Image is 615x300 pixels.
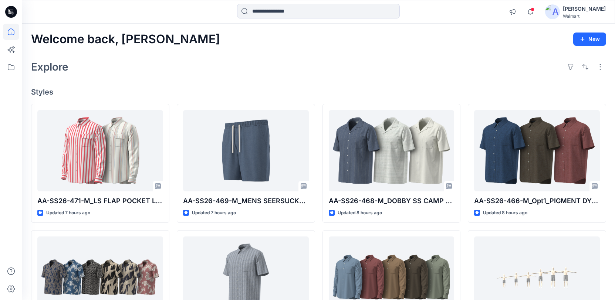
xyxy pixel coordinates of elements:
[31,33,220,46] h2: Welcome back, [PERSON_NAME]
[37,110,163,191] a: AA-SS26-471-M_LS FLAP POCKET LINEN SHIRT-
[31,88,606,96] h4: Styles
[37,196,163,206] p: AA-SS26-471-M_LS FLAP POCKET LINEN SHIRT-
[183,196,309,206] p: AA-SS26-469-M_MENS SEERSUCKER PULL-ON SHORT
[563,13,606,19] div: Walmart
[46,209,90,217] p: Updated 7 hours ago
[563,4,606,13] div: [PERSON_NAME]
[483,209,527,217] p: Updated 8 hours ago
[545,4,560,19] img: avatar
[474,110,600,191] a: AA-SS26-466-M_Opt1_PIGMENT DYE SS SHIRT
[329,196,455,206] p: AA-SS26-468-M_DOBBY SS CAMP SHIRT
[183,110,309,191] a: AA-SS26-469-M_MENS SEERSUCKER PULL-ON SHORT
[329,110,455,191] a: AA-SS26-468-M_DOBBY SS CAMP SHIRT
[31,61,68,73] h2: Explore
[573,33,606,46] button: New
[474,196,600,206] p: AA-SS26-466-M_Opt1_PIGMENT DYE SS SHIRT
[338,209,382,217] p: Updated 8 hours ago
[192,209,236,217] p: Updated 7 hours ago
